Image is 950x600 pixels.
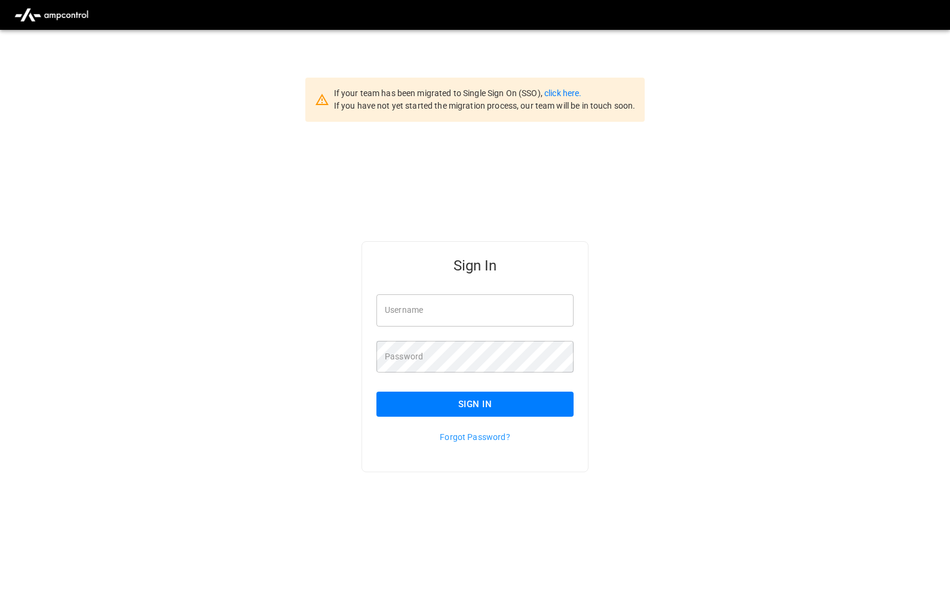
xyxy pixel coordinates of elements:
[10,4,93,26] img: ampcontrol.io logo
[376,392,574,417] button: Sign In
[376,256,574,275] h5: Sign In
[376,431,574,443] p: Forgot Password?
[334,88,544,98] span: If your team has been migrated to Single Sign On (SSO),
[334,101,636,110] span: If you have not yet started the migration process, our team will be in touch soon.
[544,88,581,98] a: click here.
